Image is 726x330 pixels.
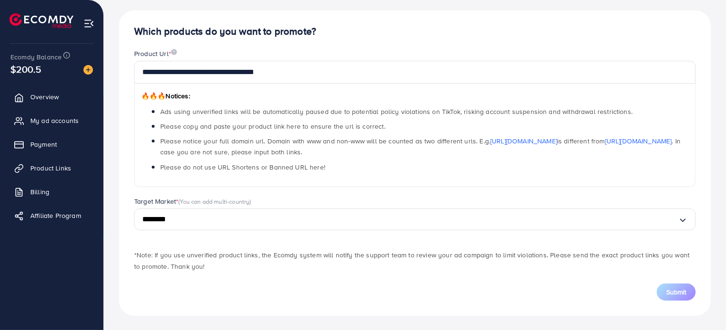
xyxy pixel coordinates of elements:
span: Submit [666,287,686,297]
span: My ad accounts [30,116,79,125]
span: (You can add multi-country) [178,197,251,206]
iframe: Chat [686,287,719,323]
p: *Note: If you use unverified product links, the Ecomdy system will notify the support team to rev... [134,249,696,272]
label: Target Market [134,197,251,206]
span: Please notice your full domain url. Domain with www and non-www will be counted as two different ... [160,136,680,157]
h4: Which products do you want to promote? [134,26,696,38]
a: Overview [7,87,96,106]
span: 🔥🔥🔥 [141,91,165,101]
img: image [171,49,177,55]
img: menu [83,18,94,29]
span: Overview [30,92,59,102]
span: Please do not use URL Shortens or Banned URL here! [160,162,325,172]
img: logo [9,13,74,28]
a: [URL][DOMAIN_NAME] [605,136,672,146]
span: Affiliate Program [30,211,81,220]
a: [URL][DOMAIN_NAME] [490,136,557,146]
span: Please copy and paste your product link here to ensure the url is correct. [160,122,386,131]
span: Ecomdy Balance [10,52,62,62]
span: Notices: [141,91,190,101]
a: Affiliate Program [7,206,96,225]
button: Submit [657,283,696,301]
span: Ads using unverified links will be automatically paused due to potential policy violations on Tik... [160,107,633,116]
img: image [83,65,93,75]
span: Product Links [30,163,71,173]
span: Payment [30,140,57,149]
a: Payment [7,135,96,154]
span: $200.5 [10,62,41,76]
div: Search for option [134,208,696,231]
span: Billing [30,187,49,197]
label: Product Url [134,49,177,58]
a: My ad accounts [7,111,96,130]
a: Billing [7,182,96,201]
input: Search for option [142,212,678,227]
a: Product Links [7,159,96,178]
